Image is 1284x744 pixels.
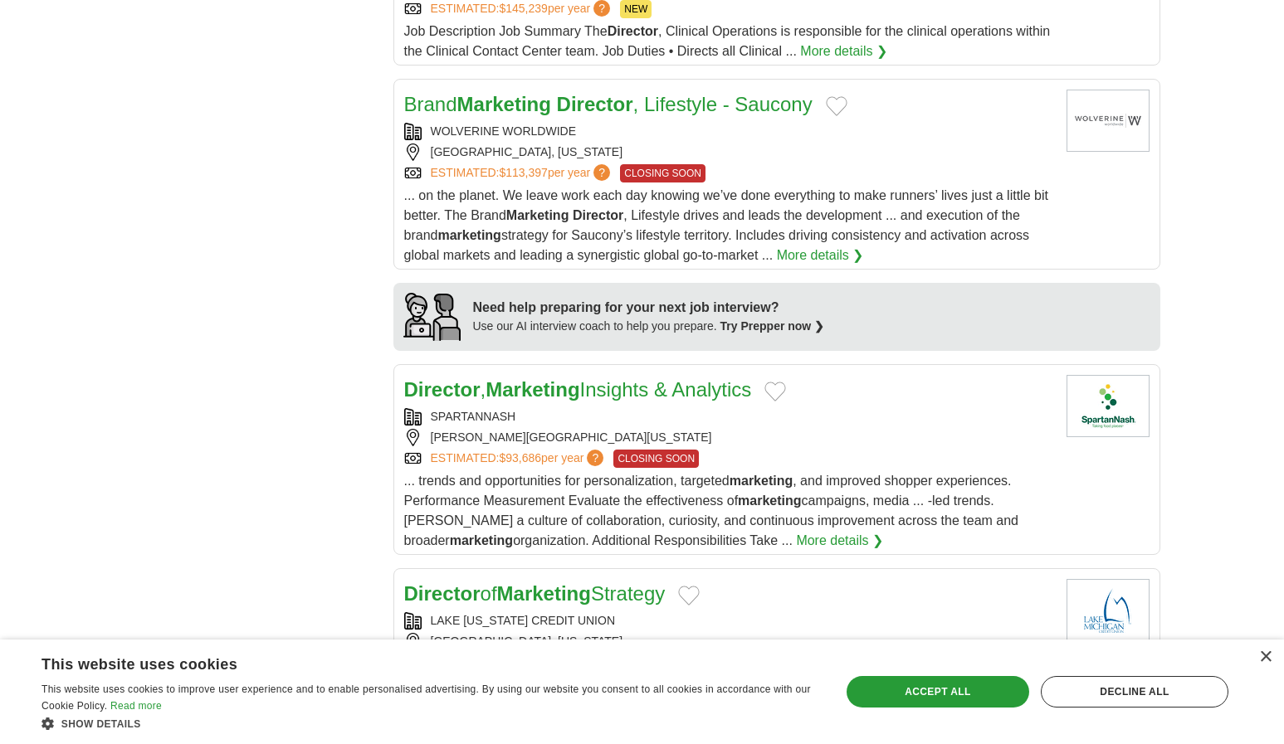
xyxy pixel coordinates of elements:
[404,24,1051,58] span: Job Description Job Summary The , Clinical Operations is responsible for the clinical operations ...
[800,41,887,61] a: More details ❯
[404,429,1053,446] div: [PERSON_NAME][GEOGRAPHIC_DATA][US_STATE]
[450,533,513,547] strong: marketing
[847,676,1029,708] div: Accept all
[473,318,825,335] div: Use our AI interview coach to help you prepare.
[499,166,547,179] span: $113,397
[678,586,700,605] button: Add to favorite jobs
[620,164,705,182] span: CLOSING SOON
[473,298,825,318] div: Need help preparing for your next job interview?
[613,450,699,468] span: CLOSING SOON
[720,319,825,333] a: Try Prepper now ❯
[587,450,603,466] span: ?
[499,2,547,15] span: $145,239
[557,93,633,115] strong: Director
[437,228,500,242] strong: marketing
[777,246,864,265] a: More details ❯
[608,24,658,38] strong: Director
[457,93,551,115] strong: Marketing
[431,410,516,423] a: SPARTANNASH
[404,633,1053,650] div: [GEOGRAPHIC_DATA], [US_STATE]
[41,683,811,712] span: This website uses cookies to improve user experience and to enable personalised advertising. By u...
[431,124,577,138] a: WOLVERINE WORLDWIDE
[730,474,793,488] strong: marketing
[1067,375,1150,437] img: SpartanNash logo
[1067,90,1150,152] img: Wolverine Worldwide logo
[573,208,623,222] strong: Director
[61,718,141,730] span: Show details
[41,649,775,674] div: This website uses cookies
[431,450,608,468] a: ESTIMATED:$93,686per year?
[404,582,481,605] strong: Director
[404,188,1048,262] span: ... on the planet. We leave work each day knowing we’ve done everything to make runners’ lives ju...
[404,474,1019,547] span: ... trends and opportunities for personalization, targeted , and improved shopper experiences. Pe...
[1041,676,1228,708] div: Decline all
[738,494,801,508] strong: marketing
[506,208,569,222] strong: Marketing
[404,93,813,115] a: BrandMarketing Director, Lifestyle - Saucony
[431,614,616,627] a: LAKE [US_STATE] CREDIT UNION
[110,700,162,712] a: Read more, opens a new window
[1067,579,1150,641] img: Lake Michigan Credit Union logo
[404,582,666,605] a: DirectorofMarketingStrategy
[764,382,786,401] button: Add to favorite jobs
[826,96,847,116] button: Add to favorite jobs
[404,378,752,401] a: Director,MarketingInsights & Analytics
[499,451,541,464] span: $93,686
[431,164,614,182] a: ESTIMATED:$113,397per year?
[404,378,481,401] strong: Director
[796,531,883,551] a: More details ❯
[497,582,591,605] strong: Marketing
[486,378,579,401] strong: Marketing
[1259,651,1272,664] div: Close
[41,715,817,732] div: Show details
[593,164,610,181] span: ?
[404,143,1053,161] div: [GEOGRAPHIC_DATA], [US_STATE]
